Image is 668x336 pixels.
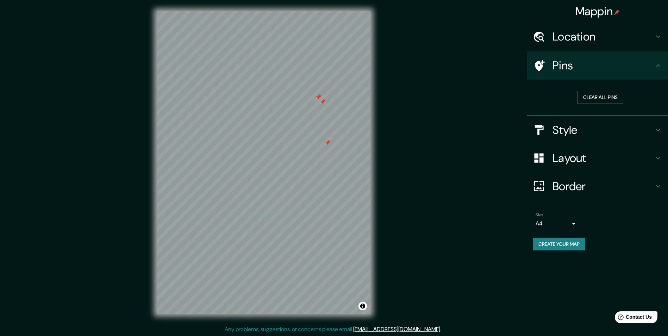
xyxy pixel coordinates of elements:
div: Pins [527,51,668,80]
div: Style [527,116,668,144]
button: Create your map [533,238,585,251]
div: Layout [527,144,668,172]
button: Clear all pins [578,91,623,104]
p: Any problems, suggestions, or concerns please email . [225,325,441,334]
label: Size [536,212,543,218]
img: pin-icon.png [614,10,620,15]
h4: Pins [552,58,654,73]
div: . [442,325,444,334]
h4: Border [552,179,654,193]
div: A4 [536,218,578,229]
a: [EMAIL_ADDRESS][DOMAIN_NAME] [353,325,440,333]
div: . [441,325,442,334]
h4: Style [552,123,654,137]
h4: Location [552,30,654,44]
button: Toggle attribution [358,302,367,310]
canvas: Map [157,11,370,314]
h4: Mappin [575,4,620,18]
div: Location [527,23,668,51]
h4: Layout [552,151,654,165]
div: Border [527,172,668,200]
iframe: Help widget launcher [605,309,660,328]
